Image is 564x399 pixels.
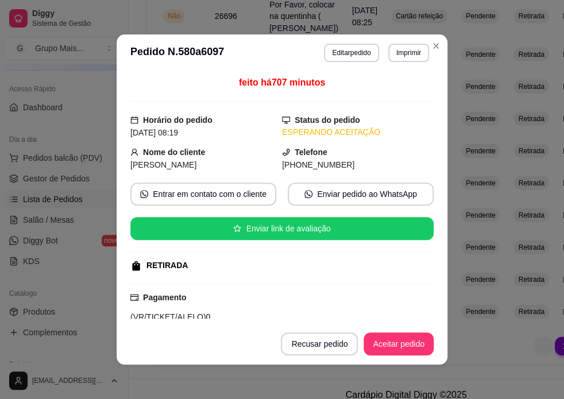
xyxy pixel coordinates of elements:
span: phone [282,148,290,156]
button: whats-appEntrar em contato com o cliente [130,183,276,206]
button: Close [427,37,445,55]
div: ESPERANDO ACEITAÇÃO [282,126,434,138]
h3: Pedido N. 580a6097 [130,44,224,62]
span: calendar [130,116,138,124]
span: whats-app [140,190,148,198]
span: feito há 707 minutos [239,78,325,87]
span: user [130,148,138,156]
button: Aceitar pedido [364,332,434,355]
span: desktop [282,116,290,124]
button: Editarpedido [324,44,378,62]
span: [PERSON_NAME] [130,160,196,169]
strong: Telefone [295,148,327,157]
strong: Horário do pedido [143,115,213,125]
div: RETIRADA [146,259,188,272]
strong: Status do pedido [295,115,360,125]
span: [PHONE_NUMBER] [282,160,354,169]
div: 0 [130,311,434,323]
span: whats-app [304,190,312,198]
span: credit-card [130,293,138,301]
span: (VR/TICKET/ALELO) [130,312,206,321]
span: star [233,224,241,233]
strong: Pagamento [143,293,186,302]
button: Recusar pedido [281,332,358,355]
span: [DATE] 08:19 [130,128,178,137]
strong: Nome do cliente [143,148,205,157]
button: Imprimir [388,44,429,62]
button: whats-appEnviar pedido ao WhatsApp [288,183,434,206]
button: starEnviar link de avaliação [130,217,434,240]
